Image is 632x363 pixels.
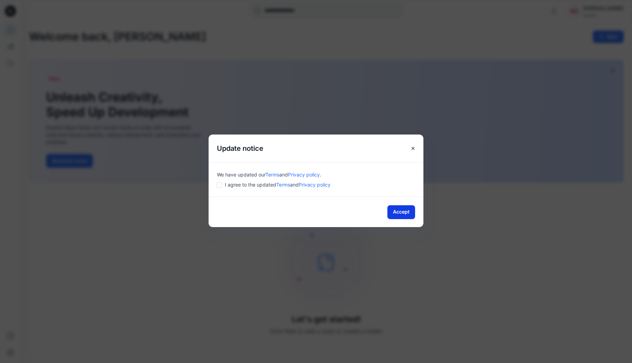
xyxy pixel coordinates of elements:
[299,182,331,188] a: Privacy policy
[276,182,290,188] a: Terms
[217,171,415,178] div: We have updated our .
[209,135,272,162] h5: Update notice
[225,181,331,188] span: I agree to the updated
[407,142,419,155] button: Close
[279,172,288,178] span: and
[387,205,415,219] button: Accept
[288,172,320,178] a: Privacy policy
[265,172,279,178] a: Terms
[290,182,299,188] span: and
